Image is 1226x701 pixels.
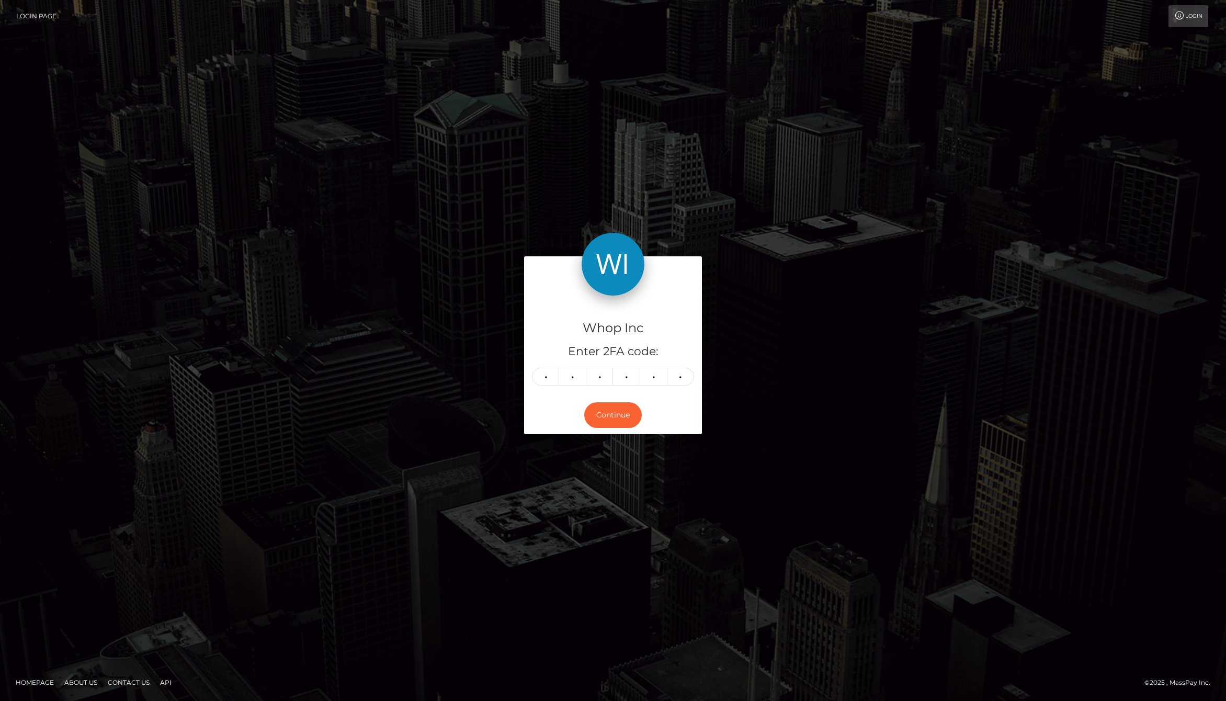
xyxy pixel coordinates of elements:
img: Whop Inc [582,233,644,296]
a: Contact Us [104,674,154,691]
h5: Enter 2FA code: [532,344,694,360]
a: Homepage [12,674,58,691]
a: Login Page [16,5,56,27]
h4: Whop Inc [532,319,694,337]
button: Continue [584,402,642,428]
a: Login [1168,5,1208,27]
div: © 2025 , MassPay Inc. [1144,677,1218,688]
a: About Us [60,674,101,691]
a: API [156,674,176,691]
